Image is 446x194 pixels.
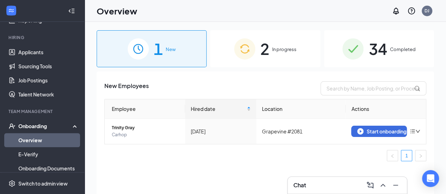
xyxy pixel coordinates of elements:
[8,108,77,114] div: Team Management
[8,123,16,130] svg: UserCheck
[260,37,269,61] span: 2
[191,127,251,135] div: [DATE]
[68,7,75,14] svg: Collapse
[105,99,185,119] th: Employee
[415,150,426,161] button: right
[18,180,68,187] div: Switch to admin view
[351,126,407,137] button: Start onboarding
[407,7,416,15] svg: QuestionInfo
[18,87,79,101] a: Talent Network
[391,181,400,189] svg: Minimize
[166,46,176,53] span: New
[410,129,415,134] span: bars
[18,161,79,175] a: Onboarding Documents
[293,181,306,189] h3: Chat
[368,37,387,61] span: 34
[357,128,401,134] div: Start onboarding
[390,46,415,53] span: Completed
[379,181,387,189] svg: ChevronUp
[18,133,79,147] a: Overview
[18,45,79,59] a: Applicants
[256,99,346,119] th: Location
[18,123,73,130] div: Onboarding
[112,131,179,138] span: Carhop
[415,129,420,134] span: down
[387,150,398,161] li: Previous Page
[191,105,245,113] span: Hired date
[18,59,79,73] a: Sourcing Tools
[390,154,395,158] span: left
[18,73,79,87] a: Job Postings
[112,124,179,131] span: Trinity Gray
[8,7,15,14] svg: WorkstreamLogo
[401,150,412,161] a: 1
[154,37,163,61] span: 1
[418,154,423,158] span: right
[272,46,297,53] span: In progress
[377,180,389,191] button: ChevronUp
[8,180,16,187] svg: Settings
[424,8,429,14] div: DJ
[422,170,439,187] div: Open Intercom Messenger
[104,81,149,95] span: New Employees
[390,180,401,191] button: Minimize
[97,5,137,17] h1: Overview
[392,7,400,15] svg: Notifications
[387,150,398,161] button: left
[346,99,426,119] th: Actions
[320,81,426,95] input: Search by Name, Job Posting, or Process
[8,35,77,40] div: Hiring
[401,150,412,161] li: 1
[18,147,79,161] a: E-Verify
[366,181,374,189] svg: ComposeMessage
[415,150,426,161] li: Next Page
[256,119,346,144] td: Grapevine #2081
[365,180,376,191] button: ComposeMessage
